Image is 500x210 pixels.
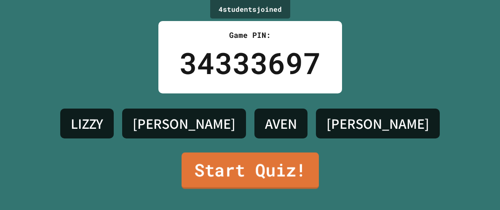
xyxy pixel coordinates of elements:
h4: [PERSON_NAME] [326,115,429,133]
h4: [PERSON_NAME] [133,115,235,133]
h4: LIZZY [71,115,103,133]
div: 34333697 [179,41,321,85]
div: Game PIN: [179,29,321,41]
a: Start Quiz! [182,152,319,189]
h4: AVEN [265,115,297,133]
